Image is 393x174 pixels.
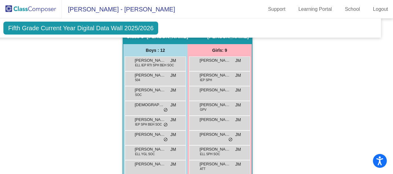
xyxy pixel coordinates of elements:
div: Girls: 9 [188,44,252,56]
span: ATT [200,167,205,171]
span: JM [235,72,241,79]
span: [PERSON_NAME] [200,117,230,123]
span: [PERSON_NAME] [200,57,230,64]
span: [PERSON_NAME] [135,57,166,64]
a: Logout [368,4,393,14]
span: [PERSON_NAME] - [PERSON_NAME] [62,4,175,14]
span: [DEMOGRAPHIC_DATA][PERSON_NAME] [135,102,166,108]
span: GPV [200,107,206,112]
span: JM [235,161,241,168]
span: JM [170,72,176,79]
span: [PERSON_NAME] [200,87,230,93]
span: [PERSON_NAME] [200,131,230,138]
span: do_not_disturb_alt [163,122,168,127]
span: ELL IEP RTI SPH BEH SOC [135,63,174,68]
span: JM [235,117,241,123]
span: do_not_disturb_alt [163,108,168,113]
span: do_not_disturb_alt [228,137,233,142]
span: JM [170,131,176,138]
span: [PERSON_NAME] [200,146,230,152]
div: Boys : 12 [123,44,188,56]
span: [PERSON_NAME] [135,146,166,152]
span: JM [235,131,241,138]
span: 504 [135,78,140,82]
span: SOC [135,93,142,97]
span: JM [170,57,176,64]
span: [PERSON_NAME] [135,87,166,93]
span: JM [235,102,241,108]
span: [PERSON_NAME] [135,72,166,78]
span: ELL SPH SOC [200,152,220,156]
span: JM [170,117,176,123]
span: [PERSON_NAME] [135,131,166,138]
a: Learning Portal [294,4,337,14]
span: [PERSON_NAME] [135,161,166,167]
span: [PERSON_NAME] [200,102,230,108]
span: JM [170,161,176,168]
span: [PERSON_NAME] [PERSON_NAME] [135,117,166,123]
span: JM [235,57,241,64]
span: JM [170,146,176,153]
span: JM [235,87,241,93]
span: JM [170,87,176,93]
span: [PERSON_NAME] [200,72,230,78]
span: JM [235,146,241,153]
span: JM [170,102,176,108]
span: IEP SPH [200,78,212,82]
a: School [340,4,365,14]
span: IEP SPH BEH SOC [135,122,162,127]
span: ELL YGL SOC [135,152,155,156]
span: do_not_disturb_alt [163,137,168,142]
span: Fifth Grade Current Year Digital Data Wall 2025/2026 [3,22,158,35]
span: [PERSON_NAME] [200,161,230,167]
a: Support [263,4,290,14]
